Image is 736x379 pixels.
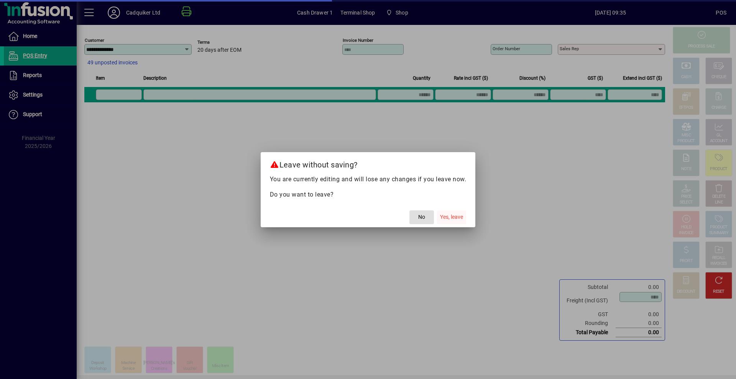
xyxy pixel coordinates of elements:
h2: Leave without saving? [261,152,476,174]
button: Yes, leave [437,210,466,224]
p: Do you want to leave? [270,190,467,199]
span: No [418,213,425,221]
button: No [409,210,434,224]
p: You are currently editing and will lose any changes if you leave now. [270,175,467,184]
span: Yes, leave [440,213,463,221]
